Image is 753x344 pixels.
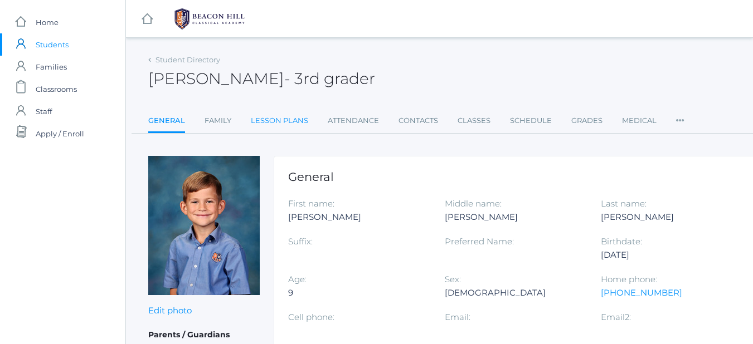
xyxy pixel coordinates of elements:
[622,110,657,132] a: Medical
[601,312,631,322] label: Email2:
[148,110,185,134] a: General
[458,110,490,132] a: Classes
[601,236,642,247] label: Birthdate:
[601,198,647,209] label: Last name:
[601,210,741,224] div: [PERSON_NAME]
[168,5,251,33] img: 1_BHCALogos-05.png
[284,69,375,88] span: - 3rd grader
[288,286,428,299] div: 9
[148,156,260,295] img: Dustin Laubacher
[601,287,682,298] a: [PHONE_NUMBER]
[36,11,59,33] span: Home
[148,70,375,87] h2: [PERSON_NAME]
[36,100,52,122] span: Staff
[445,286,585,299] div: [DEMOGRAPHIC_DATA]
[510,110,552,132] a: Schedule
[288,210,428,224] div: [PERSON_NAME]
[288,236,313,247] label: Suffix:
[399,110,438,132] a: Contacts
[601,248,741,262] div: [DATE]
[445,312,470,322] label: Email:
[36,122,84,145] span: Apply / Enroll
[445,236,514,247] label: Preferred Name:
[288,274,307,284] label: Age:
[445,198,502,209] label: Middle name:
[205,110,231,132] a: Family
[445,210,585,224] div: [PERSON_NAME]
[148,305,192,316] a: Edit photo
[445,274,461,284] label: Sex:
[571,110,603,132] a: Grades
[328,110,379,132] a: Attendance
[288,312,334,322] label: Cell phone:
[156,55,220,64] a: Student Directory
[288,198,334,209] label: First name:
[36,33,69,56] span: Students
[601,274,657,284] label: Home phone:
[36,78,77,100] span: Classrooms
[251,110,308,132] a: Lesson Plans
[36,56,67,78] span: Families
